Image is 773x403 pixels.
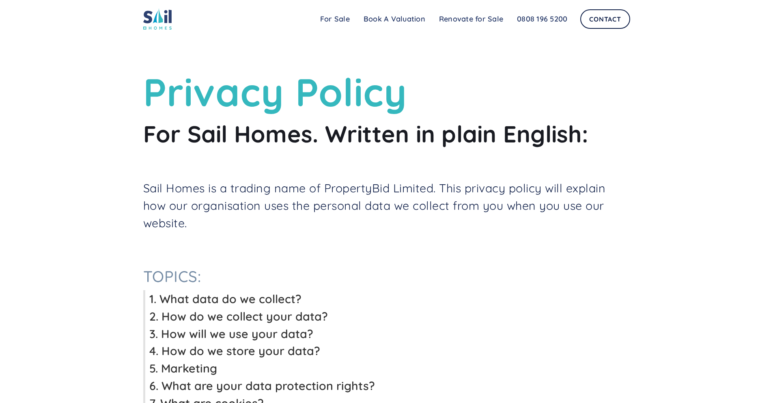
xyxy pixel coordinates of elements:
[143,69,630,115] h1: Privacy Policy
[580,9,630,29] a: Contact
[143,267,630,287] h3: Topics:
[510,11,574,27] a: 0808 196 5200
[432,11,510,27] a: Renovate for Sale
[143,8,172,30] img: sail home logo colored
[143,179,630,232] p: Sail Homes is a trading name of PropertyBid Limited. This privacy policy will explain how our org...
[313,11,357,27] a: For Sale
[143,119,630,148] h2: For Sail Homes. Written in plain English:
[357,11,432,27] a: Book A Valuation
